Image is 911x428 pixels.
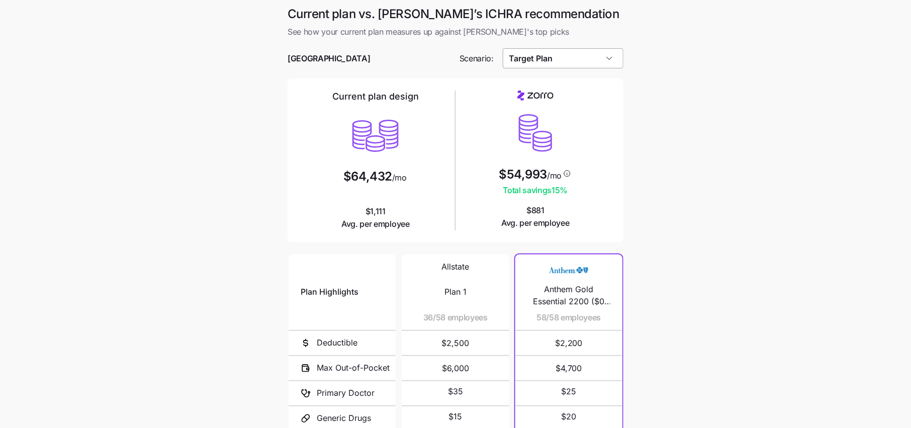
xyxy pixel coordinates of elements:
[501,204,570,229] span: $881
[460,52,494,65] span: Scenario:
[392,174,407,182] span: /mo
[561,385,576,398] span: $25
[341,205,410,230] span: $1,111
[414,356,497,380] span: $6,000
[448,410,462,423] span: $15
[317,412,371,424] span: Generic Drugs
[414,331,497,355] span: $2,500
[444,286,467,298] span: Plan 1
[547,172,562,180] span: /mo
[288,6,623,22] h1: Current plan vs. [PERSON_NAME]’s ICHRA recommendation
[343,170,392,183] span: $64,432
[448,385,463,398] span: $35
[332,91,419,103] h2: Current plan design
[536,311,601,324] span: 58/58 employees
[301,286,358,298] span: Plan Highlights
[341,218,410,230] span: Avg. per employee
[527,283,610,308] span: Anthem Gold Essential 2200 ($0 Virtual PCP + $0 Select Drugs + Incentives)
[549,261,589,280] img: Carrier
[501,217,570,229] span: Avg. per employee
[423,311,488,324] span: 36/58 employees
[499,168,548,181] span: $54,993
[317,387,375,399] span: Primary Doctor
[527,356,610,380] span: $4,700
[317,362,390,374] span: Max Out-of-Pocket
[499,184,572,197] span: Total savings 15 %
[317,336,357,349] span: Deductible
[288,26,623,38] span: See how your current plan measures up against [PERSON_NAME]'s top picks
[561,410,576,423] span: $20
[441,261,469,273] span: Allstate
[527,331,610,355] span: $2,200
[288,52,371,65] span: [GEOGRAPHIC_DATA]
